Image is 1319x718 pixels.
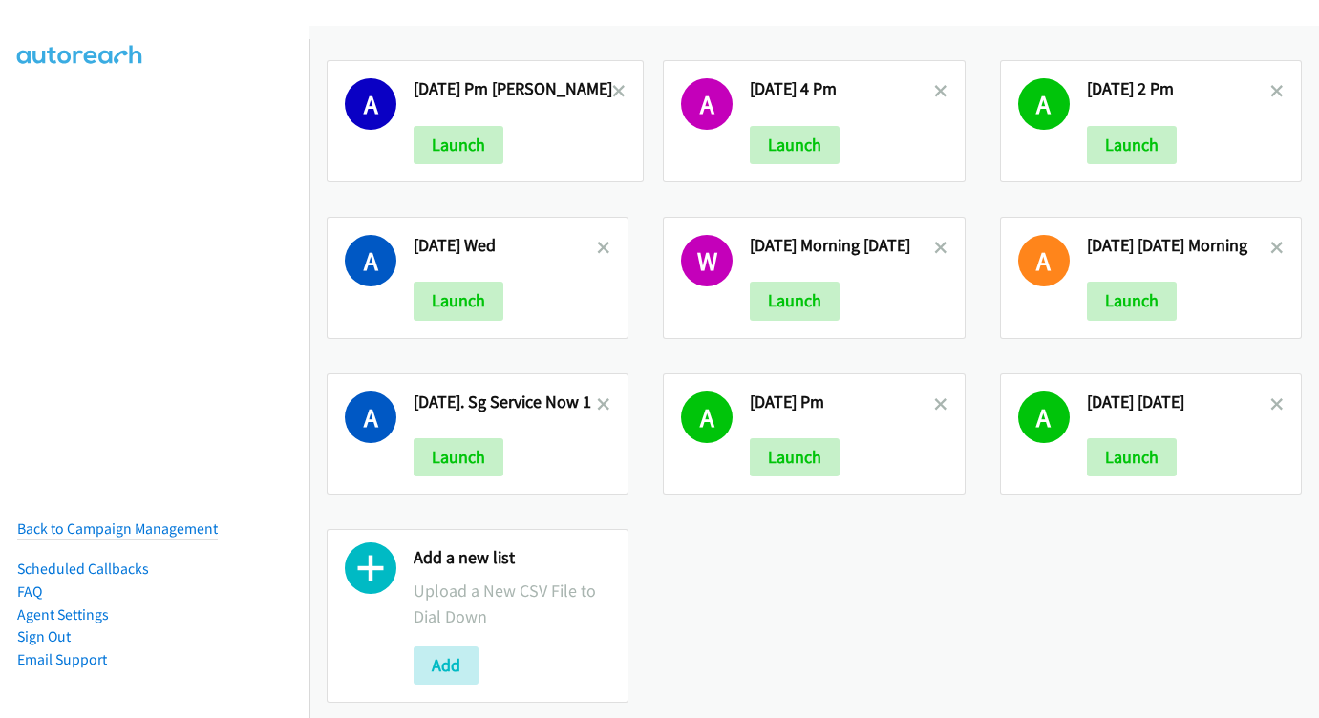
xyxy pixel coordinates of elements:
[1087,438,1177,476] button: Launch
[17,560,149,578] a: Scheduled Callbacks
[750,282,840,320] button: Launch
[750,126,840,164] button: Launch
[750,438,840,476] button: Launch
[17,627,71,645] a: Sign Out
[345,235,396,286] h1: A
[17,605,109,623] a: Agent Settings
[1018,78,1070,130] h1: A
[414,282,503,320] button: Launch
[750,391,933,413] h2: [DATE] Pm
[1018,391,1070,443] h1: A
[17,582,42,601] a: FAQ
[1018,235,1070,286] h1: A
[414,235,597,257] h2: [DATE] Wed
[414,438,503,476] button: Launch
[750,78,933,100] h2: [DATE] 4 Pm
[414,578,610,629] p: Upload a New CSV File to Dial Down
[17,519,218,538] a: Back to Campaign Management
[345,78,396,130] h1: A
[17,650,107,668] a: Email Support
[414,391,597,413] h2: [DATE]. Sg Service Now 1
[414,126,503,164] button: Launch
[414,78,612,100] h2: [DATE] Pm [PERSON_NAME]
[414,547,610,569] h2: Add a new list
[1087,391,1270,413] h2: [DATE] [DATE]
[1087,235,1270,257] h2: [DATE] [DATE] Morning
[750,235,933,257] h2: [DATE] Morning [DATE]
[345,391,396,443] h1: A
[681,391,733,443] h1: A
[1087,282,1177,320] button: Launch
[1087,78,1270,100] h2: [DATE] 2 Pm
[681,235,733,286] h1: W
[681,78,733,130] h1: A
[414,646,479,685] button: Add
[1087,126,1177,164] button: Launch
